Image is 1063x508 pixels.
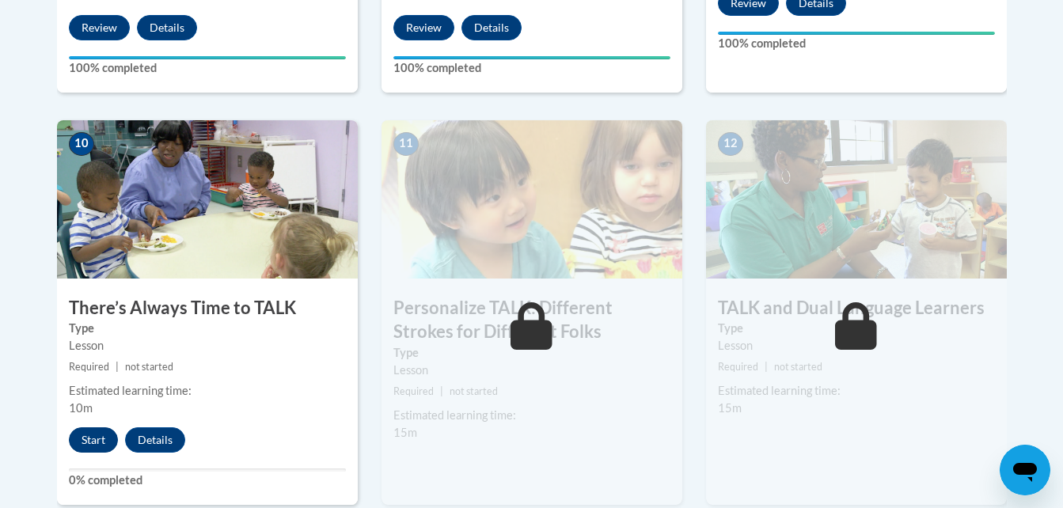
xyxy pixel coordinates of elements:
span: 10 [69,132,94,156]
button: Details [137,15,197,40]
span: 15m [393,426,417,439]
label: Type [393,344,670,362]
div: Lesson [393,362,670,379]
label: 100% completed [718,35,995,52]
label: 100% completed [393,59,670,77]
img: Course Image [382,120,682,279]
button: Start [69,427,118,453]
span: 12 [718,132,743,156]
span: 15m [718,401,742,415]
span: Required [69,361,109,373]
h3: There’s Always Time to TALK [57,296,358,320]
div: Lesson [718,337,995,354]
h3: Personalize TALK: Different Strokes for Different Folks [382,296,682,345]
button: Review [393,15,454,40]
img: Course Image [706,120,1007,279]
div: Estimated learning time: [393,407,670,424]
span: | [765,361,768,373]
div: Lesson [69,337,346,354]
div: Estimated learning time: [718,382,995,400]
button: Details [125,427,185,453]
h3: TALK and Dual Language Learners [706,296,1007,320]
span: Required [718,361,758,373]
div: Estimated learning time: [69,382,346,400]
div: Your progress [393,56,670,59]
span: Required [393,385,434,397]
div: Your progress [718,32,995,35]
img: Course Image [57,120,358,279]
span: 11 [393,132,419,156]
span: not started [125,361,173,373]
label: 0% completed [69,472,346,489]
span: not started [450,385,498,397]
iframe: Button to launch messaging window [1000,445,1050,495]
label: Type [69,320,346,337]
button: Details [461,15,522,40]
div: Your progress [69,56,346,59]
button: Review [69,15,130,40]
label: 100% completed [69,59,346,77]
span: | [440,385,443,397]
label: Type [718,320,995,337]
span: | [116,361,119,373]
span: not started [774,361,822,373]
span: 10m [69,401,93,415]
